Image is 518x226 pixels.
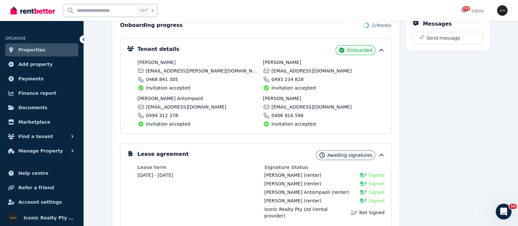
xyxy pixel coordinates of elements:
span: Add property [18,60,53,68]
span: Send message [427,35,460,41]
span: Find a tenant [18,133,53,140]
img: Lease not signed [351,209,357,216]
h2: Onboarding progress [120,21,183,29]
span: Properties [18,46,46,54]
span: [PERSON_NAME] [263,59,385,66]
span: 0406 916 596 [272,112,304,119]
img: Signed Lease [360,197,367,204]
span: [PERSON_NAME] [264,198,302,203]
span: Payments [18,75,44,83]
h5: Lease agreement [138,150,189,158]
iframe: Intercom live chat [496,204,511,219]
span: Invitation accepted [272,85,316,91]
span: [EMAIL_ADDRESS][PERSON_NAME][DOMAIN_NAME] [146,68,259,74]
a: Account settings [5,195,78,209]
span: Invitation accepted [146,121,190,127]
a: Properties [5,43,78,56]
span: Onboarded [347,47,373,53]
img: Signed Lease [360,189,367,195]
a: Help centre [5,167,78,180]
span: [PERSON_NAME] Antompaoli [264,190,330,195]
span: [PERSON_NAME] [264,173,302,178]
span: Account settings [18,198,62,206]
h5: Tenant details [138,45,180,53]
span: 0493 234 828 [272,76,304,83]
span: 0468 841 305 [146,76,178,83]
span: Signed [369,189,384,195]
span: Invitation accepted [272,121,316,127]
h5: Messages [423,20,452,28]
span: Signed [369,197,384,204]
button: Find a tenant [5,130,78,143]
span: Not Signed [359,209,384,216]
span: [EMAIL_ADDRESS][DOMAIN_NAME] [272,68,352,74]
div: (renter) [264,180,321,187]
div: (rental provider) [264,206,347,219]
span: [EMAIL_ADDRESS][DOMAIN_NAME] [272,104,352,110]
img: Signed Lease [360,180,367,187]
a: Payments [5,72,78,85]
dt: Signature Status [264,164,385,171]
span: 2 / 4 tasks [372,22,391,29]
span: Documents [18,104,48,112]
span: Manage Property [18,147,63,155]
button: Send message [413,32,483,44]
div: Inbox [461,8,484,14]
div: (renter) [264,189,349,195]
div: (renter) [264,172,321,178]
dt: Lease term [138,164,258,171]
span: Finance report [18,89,56,97]
img: Iconic Realty Pty Ltd [8,213,18,223]
span: k [151,8,154,13]
span: Ctrl [139,6,149,15]
span: Invitation accepted [146,85,190,91]
span: ORGANISE [5,36,26,41]
span: Iconic Realty Pty Ltd [264,207,311,212]
img: RentBetter [10,6,55,15]
span: [PERSON_NAME] [138,59,259,66]
div: (renter) [264,197,321,204]
dd: [DATE] - [DATE] [138,172,258,178]
span: Help centre [18,169,48,177]
span: Iconic Realty Pty Ltd [24,214,76,222]
a: Refer a friend [5,181,78,194]
a: Documents [5,101,78,114]
span: Signed [369,180,384,187]
span: 0494 312 378 [146,112,178,119]
span: [PERSON_NAME] [263,95,385,102]
span: Awaiting signatures [327,152,373,158]
span: 218 [462,6,470,11]
a: Marketplace [5,115,78,129]
span: Marketplace [18,118,50,126]
img: Iconic Realty Pty Ltd [497,5,508,16]
img: Signed Lease [360,172,367,178]
span: Signed [369,172,384,178]
span: Refer a friend [18,184,54,192]
span: [PERSON_NAME] Antompaoli [138,95,259,102]
button: Manage Property [5,144,78,157]
a: Add property [5,58,78,71]
span: [PERSON_NAME] [264,181,302,186]
a: Finance report [5,87,78,100]
span: 10 [509,204,517,209]
span: [EMAIL_ADDRESS][DOMAIN_NAME] [146,104,226,110]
